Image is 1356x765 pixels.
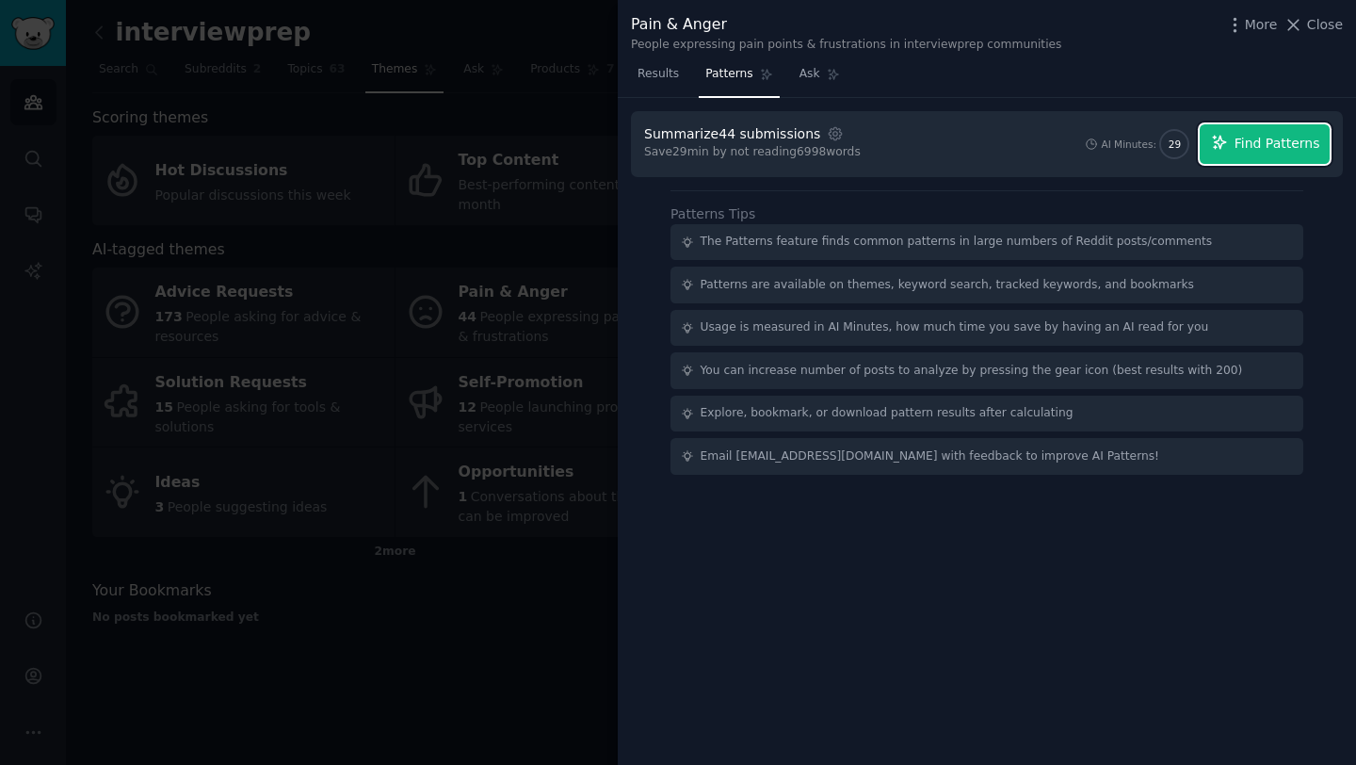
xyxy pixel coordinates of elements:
span: Results [638,66,679,83]
a: Ask [793,59,847,98]
div: AI Minutes: [1101,138,1156,151]
button: Find Patterns [1200,124,1330,164]
div: Usage is measured in AI Minutes, how much time you save by having an AI read for you [701,319,1209,336]
div: Pain & Anger [631,13,1061,37]
div: You can increase number of posts to analyze by pressing the gear icon (best results with 200) [701,363,1243,380]
label: Patterns Tips [670,206,755,221]
span: 29 [1169,138,1181,151]
button: More [1225,15,1278,35]
a: Patterns [699,59,779,98]
div: Summarize 44 submissions [644,124,820,144]
button: Close [1283,15,1343,35]
span: More [1245,15,1278,35]
a: Results [631,59,686,98]
span: Find Patterns [1235,134,1320,154]
span: Patterns [705,66,752,83]
div: Save 29 min by not reading 6998 words [644,144,861,161]
span: Close [1307,15,1343,35]
div: Patterns are available on themes, keyword search, tracked keywords, and bookmarks [701,277,1194,294]
div: People expressing pain points & frustrations in interviewprep communities [631,37,1061,54]
div: Email [EMAIL_ADDRESS][DOMAIN_NAME] with feedback to improve AI Patterns! [701,448,1160,465]
span: Ask [799,66,820,83]
div: Explore, bookmark, or download pattern results after calculating [701,405,1073,422]
div: The Patterns feature finds common patterns in large numbers of Reddit posts/comments [701,234,1213,251]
